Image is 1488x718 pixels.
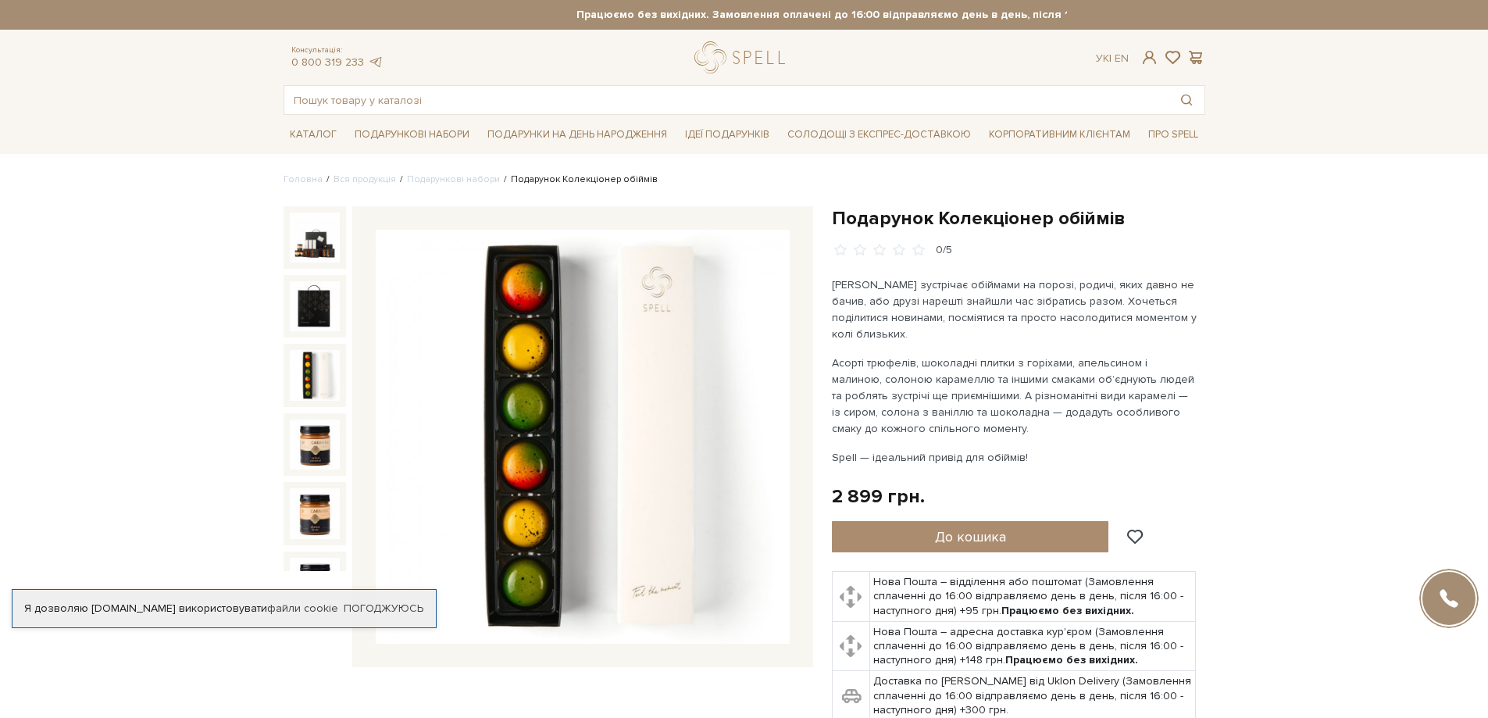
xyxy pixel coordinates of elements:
[832,206,1205,230] h1: Подарунок Колекціонер обіймів
[679,123,776,147] span: Ідеї подарунків
[1142,123,1204,147] span: Про Spell
[290,488,340,538] img: Подарунок Колекціонер обіймів
[407,173,500,185] a: Подарункові набори
[290,213,340,263] img: Подарунок Колекціонер обіймів
[983,121,1137,148] a: Корпоративним клієнтам
[290,350,340,400] img: Подарунок Колекціонер обіймів
[344,602,423,616] a: Погоджуюсь
[284,173,323,185] a: Головна
[12,602,436,616] div: Я дозволяю [DOMAIN_NAME] використовувати
[832,484,925,509] div: 2 899 грн.
[1005,653,1138,666] b: Працюємо без вихідних.
[290,281,340,331] img: Подарунок Колекціонер обіймів
[832,355,1198,437] p: Асорті трюфелів, шоколадні плитки з горіхами, апельсином і малиною, солоною карамеллю та іншими с...
[1001,604,1134,617] b: Працюємо без вихідних.
[500,173,658,187] li: Подарунок Колекціонер обіймів
[422,8,1343,22] strong: Працюємо без вихідних. Замовлення оплачені до 16:00 відправляємо день в день, після 16:00 - насту...
[1169,86,1204,114] button: Пошук товару у каталозі
[936,243,952,258] div: 0/5
[870,621,1196,671] td: Нова Пошта – адресна доставка кур'єром (Замовлення сплаченні до 16:00 відправляємо день в день, п...
[334,173,396,185] a: Вся продукція
[832,277,1198,342] p: [PERSON_NAME] зустрічає обіймами на порозі, родичі, яких давно не бачив, або друзі нарешті знайшл...
[935,528,1006,545] span: До кошика
[832,521,1109,552] button: До кошика
[284,123,343,147] span: Каталог
[481,123,673,147] span: Подарунки на День народження
[368,55,384,69] a: telegram
[1115,52,1129,65] a: En
[290,558,340,608] img: Подарунок Колекціонер обіймів
[291,45,384,55] span: Консультація:
[694,41,792,73] a: logo
[1109,52,1112,65] span: |
[832,449,1198,466] p: Spell — ідеальний привід для обіймів!
[376,230,790,644] img: Подарунок Колекціонер обіймів
[291,55,364,69] a: 0 800 319 233
[290,420,340,470] img: Подарунок Колекціонер обіймів
[267,602,338,615] a: файли cookie
[781,121,977,148] a: Солодощі з експрес-доставкою
[284,86,1169,114] input: Пошук товару у каталозі
[870,572,1196,622] td: Нова Пошта – відділення або поштомат (Замовлення сплаченні до 16:00 відправляємо день в день, піс...
[348,123,476,147] span: Подарункові набори
[1096,52,1129,66] div: Ук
